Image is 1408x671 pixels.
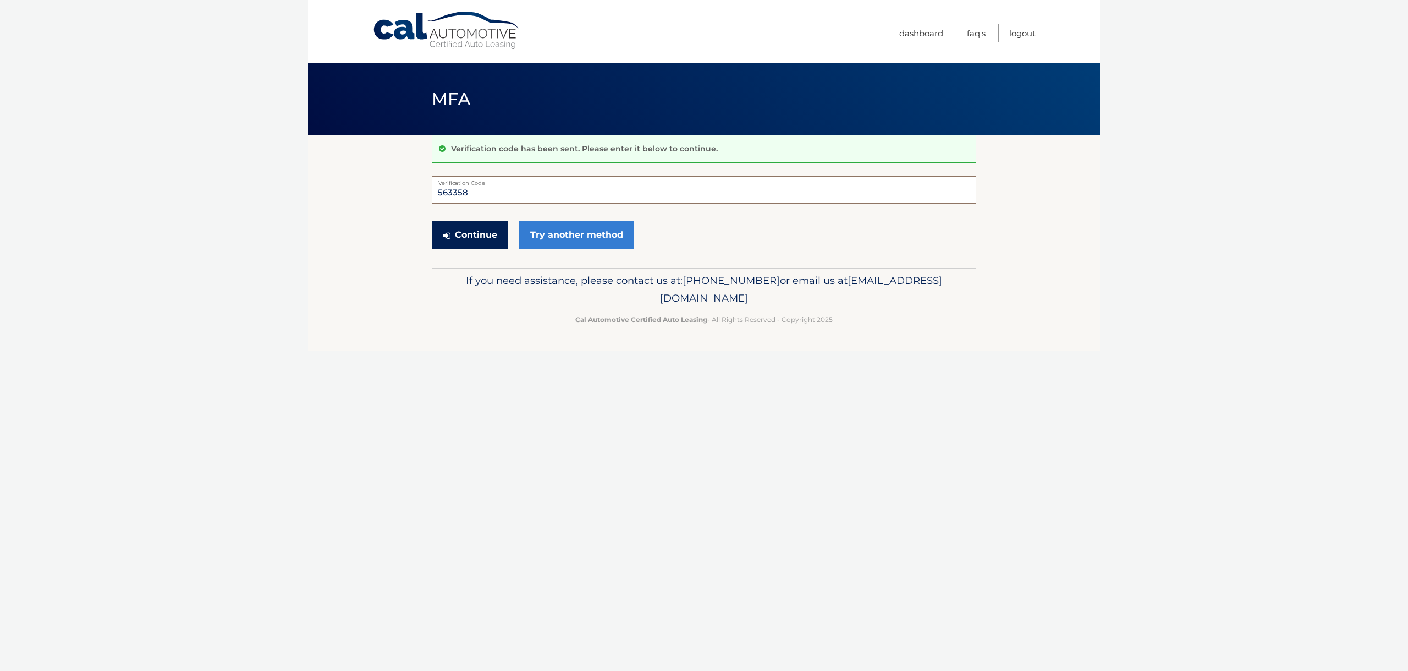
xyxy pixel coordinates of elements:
input: Verification Code [432,176,976,204]
span: MFA [432,89,470,109]
strong: Cal Automotive Certified Auto Leasing [575,315,707,324]
span: [PHONE_NUMBER] [683,274,780,287]
a: Logout [1009,24,1036,42]
span: [EMAIL_ADDRESS][DOMAIN_NAME] [660,274,942,304]
button: Continue [432,221,508,249]
a: FAQ's [967,24,986,42]
a: Dashboard [899,24,943,42]
a: Try another method [519,221,634,249]
p: - All Rights Reserved - Copyright 2025 [439,314,969,325]
p: If you need assistance, please contact us at: or email us at [439,272,969,307]
label: Verification Code [432,176,976,185]
a: Cal Automotive [372,11,521,50]
p: Verification code has been sent. Please enter it below to continue. [451,144,718,154]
